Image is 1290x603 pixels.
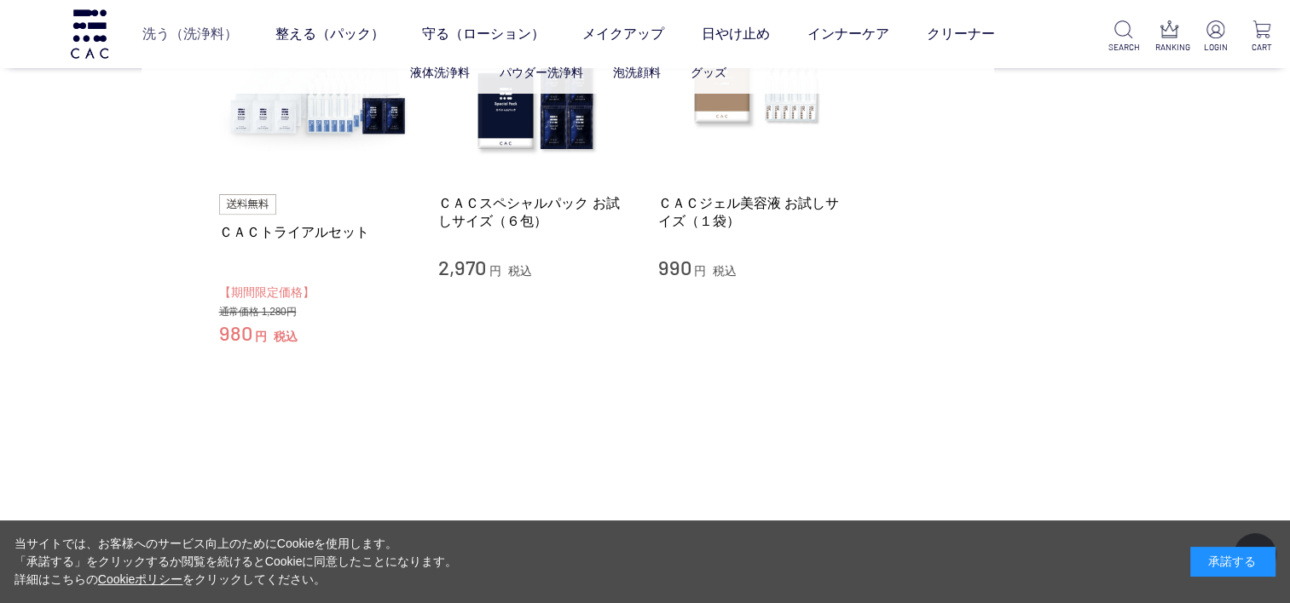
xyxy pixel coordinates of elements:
[410,66,470,79] a: 液体洗浄料
[658,194,853,231] a: ＣＡＣジェル美容液 お試しサイズ（１袋）
[421,10,544,58] a: 守る（ローション）
[691,66,726,79] a: グッズ
[1154,20,1184,54] a: RANKING
[1190,547,1276,577] div: 承諾する
[713,264,737,278] span: 税込
[255,330,267,343] span: 円
[658,255,691,279] span: 990
[219,306,414,319] div: 通常価格 1,280円
[1200,20,1230,54] a: LOGIN
[438,255,486,279] span: 2,970
[489,264,501,278] span: 円
[98,572,183,586] a: Cookieポリシー
[807,10,888,58] a: インナーケア
[1247,41,1276,54] p: CART
[613,66,661,79] a: 泡洗顔料
[701,10,769,58] a: 日やけ止め
[508,264,532,278] span: 税込
[694,264,706,278] span: 円
[1108,41,1138,54] p: SEARCH
[1200,41,1230,54] p: LOGIN
[142,10,237,58] a: 洗う（洗浄料）
[274,330,298,343] span: 税込
[219,194,277,215] img: 送料無料
[1247,20,1276,54] a: CART
[68,9,111,58] img: logo
[926,10,994,58] a: クリーナー
[219,283,414,302] div: 【期間限定価格】
[14,535,458,589] div: 当サイトでは、お客様へのサービス向上のためにCookieを使用します。 「承諾する」をクリックするか閲覧を続けるとCookieに同意したことになります。 詳細はこちらの をクリックしてください。
[1108,20,1138,54] a: SEARCH
[275,10,384,58] a: 整える（パック）
[219,320,252,345] span: 980
[1154,41,1184,54] p: RANKING
[438,194,633,231] a: ＣＡＣスペシャルパック お試しサイズ（６包）
[500,66,583,79] a: パウダー洗浄料
[581,10,663,58] a: メイクアップ
[219,223,414,241] a: ＣＡＣトライアルセット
